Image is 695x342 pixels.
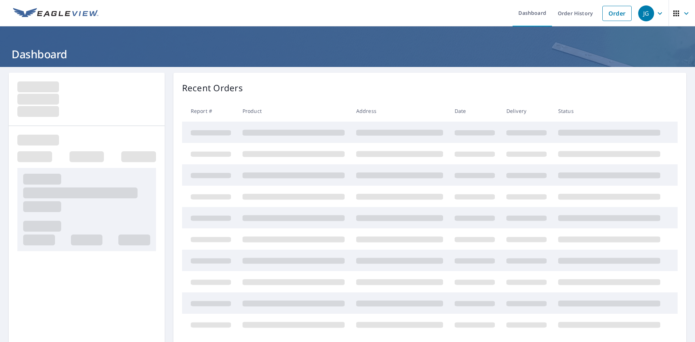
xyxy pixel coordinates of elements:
div: JG [638,5,654,21]
a: Order [602,6,632,21]
th: Date [449,100,501,122]
th: Product [237,100,350,122]
h1: Dashboard [9,47,686,62]
th: Status [552,100,666,122]
p: Recent Orders [182,81,243,94]
th: Report # [182,100,237,122]
th: Address [350,100,449,122]
th: Delivery [501,100,552,122]
img: EV Logo [13,8,98,19]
